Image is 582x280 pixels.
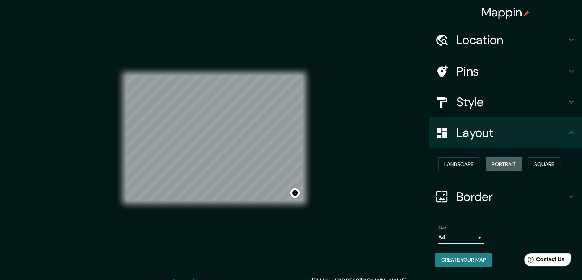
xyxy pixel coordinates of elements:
[456,32,567,48] h4: Location
[429,181,582,212] div: Border
[456,64,567,79] h4: Pins
[481,5,530,20] h4: Mappin
[486,157,522,171] button: Portrait
[290,188,300,198] button: Toggle attribution
[429,117,582,148] div: Layout
[438,224,446,231] label: Size
[523,10,530,16] img: pin-icon.png
[429,56,582,87] div: Pins
[435,253,492,267] button: Create your map
[456,189,567,204] h4: Border
[456,94,567,110] h4: Style
[438,157,479,171] button: Landscape
[429,87,582,117] div: Style
[456,125,567,140] h4: Layout
[514,250,574,272] iframe: Help widget launcher
[528,157,560,171] button: Square
[429,25,582,55] div: Location
[126,75,303,201] canvas: Map
[438,231,484,244] div: A4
